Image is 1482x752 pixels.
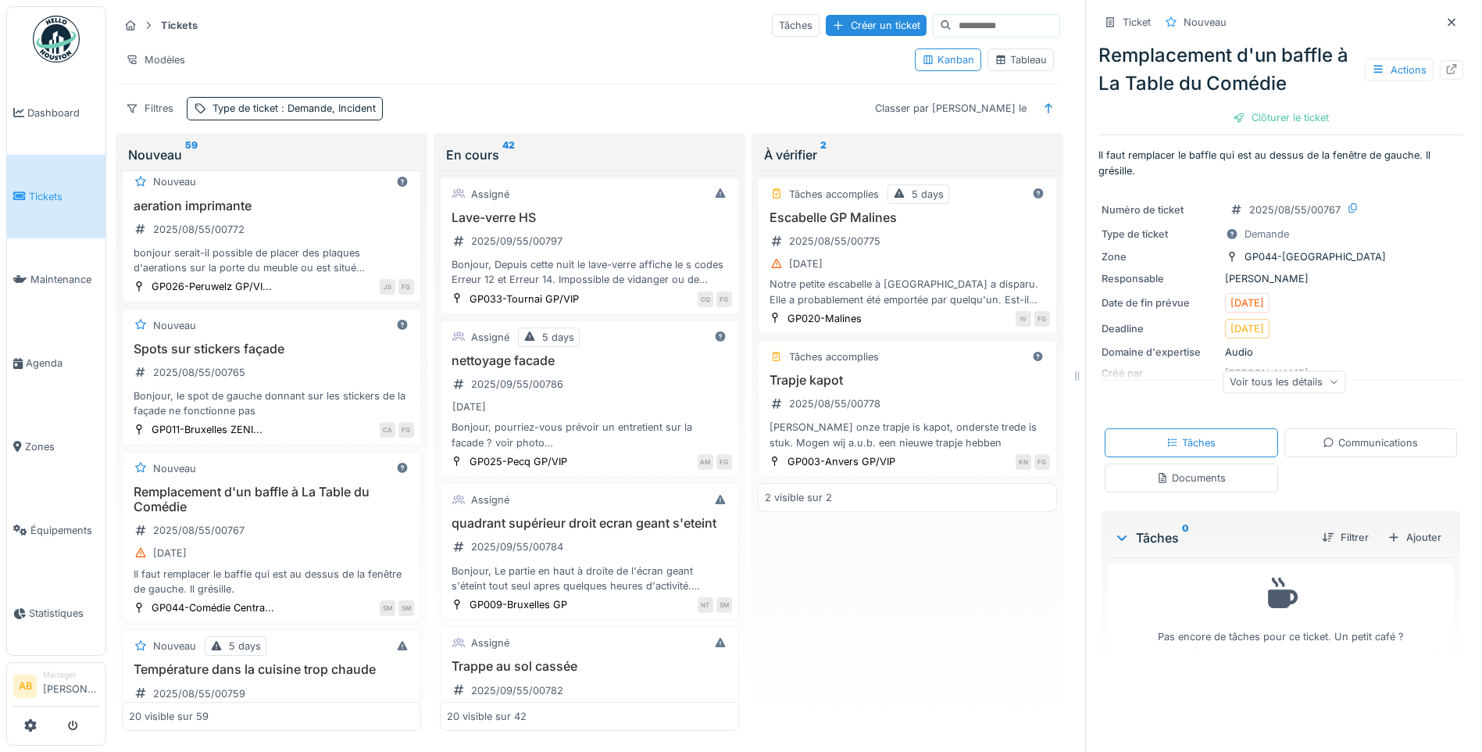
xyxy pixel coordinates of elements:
[7,321,105,405] a: Agenda
[152,279,272,294] div: GP026-Peruwelz GP/VI...
[7,71,105,155] a: Dashboard
[29,189,99,204] span: Tickets
[1245,227,1289,242] div: Demande
[789,187,879,202] div: Tâches accomplies
[129,485,414,514] h3: Remplacement d'un baffle à La Table du Comédie
[398,279,414,295] div: FG
[1316,527,1375,548] div: Filtrer
[229,639,261,654] div: 5 days
[716,454,732,470] div: FG
[820,145,827,164] sup: 2
[471,330,509,345] div: Assigné
[789,234,880,249] div: 2025/08/55/00775
[380,279,395,295] div: JS
[153,365,245,380] div: 2025/08/55/00765
[868,97,1034,120] div: Classer par [PERSON_NAME] le
[33,16,80,63] img: Badge_color-CXgf-gQk.svg
[153,546,187,560] div: [DATE]
[1114,528,1309,547] div: Tâches
[43,669,99,703] li: [PERSON_NAME]
[30,523,99,538] span: Équipements
[119,48,192,71] div: Modèles
[129,709,209,724] div: 20 visible sur 59
[764,145,1051,164] div: À vérifier
[446,145,733,164] div: En cours
[787,311,862,326] div: GP020-Malines
[447,564,732,593] div: Bonjour, Le partie en haut à droite de l'écran geant s'éteint tout seul apres quelques heures d'a...
[1016,454,1031,470] div: KN
[129,245,414,275] div: bonjour serait-il possible de placer des plaques d'aerations sur la porte du meuble ou est situé ...
[129,662,414,677] h3: Température dans la cuisine trop chaude
[1102,321,1219,336] div: Deadline
[1381,527,1448,548] div: Ajouter
[471,636,509,650] div: Assigné
[380,422,395,438] div: CA
[152,422,262,437] div: GP011-Bruxelles ZENI...
[1102,345,1460,360] div: Audio
[471,234,562,249] div: 2025/09/55/00797
[716,292,732,307] div: FG
[471,492,509,507] div: Assigné
[1323,435,1418,450] div: Communications
[7,155,105,238] a: Tickets
[765,420,1050,449] div: [PERSON_NAME] onze trapje is kapot, onderste trede is stuk. Mogen wij a.u.b. een nieuwe trapje he...
[470,292,579,306] div: GP033-Tournai GP/VIP
[471,539,563,554] div: 2025/09/55/00784
[7,489,105,572] a: Équipements
[1365,59,1434,81] div: Actions
[278,102,376,114] span: : Demande, Incident
[129,199,414,213] h3: aeration imprimante
[502,145,515,164] sup: 42
[13,669,99,707] a: AB Manager[PERSON_NAME]
[447,709,527,724] div: 20 visible sur 42
[1102,345,1219,360] div: Domaine d'expertise
[155,18,204,33] strong: Tickets
[153,318,196,333] div: Nouveau
[27,106,99,120] span: Dashboard
[698,292,713,307] div: CQ
[789,396,880,411] div: 2025/08/55/00778
[447,659,732,674] h3: Trappe au sol cassée
[30,272,99,287] span: Maintenance
[1156,471,1226,485] div: Documents
[1102,295,1219,310] div: Date de fin prévue
[765,210,1050,225] h3: Escabelle GP Malines
[185,145,198,164] sup: 59
[1102,227,1219,242] div: Type de ticket
[447,210,732,225] h3: Lave-verre HS
[447,257,732,287] div: Bonjour, Depuis cette nuit le lave-verre affiche le s codes Erreur 12 et Erreur 14. Impossible de...
[1230,321,1264,336] div: [DATE]
[765,373,1050,388] h3: Trapje kapot
[995,52,1047,67] div: Tableau
[765,490,832,505] div: 2 visible sur 2
[119,97,180,120] div: Filtres
[7,405,105,489] a: Zones
[1102,271,1219,286] div: Responsable
[542,330,574,345] div: 5 days
[380,600,395,616] div: SM
[471,187,509,202] div: Assigné
[7,238,105,322] a: Maintenance
[1102,271,1460,286] div: [PERSON_NAME]
[153,461,196,476] div: Nouveau
[1016,311,1031,327] div: IV
[772,14,820,37] div: Tâches
[398,422,414,438] div: FG
[447,420,732,449] div: Bonjour, pourriez-vous prévoir un entretient sur la facade ? voir photo bien à vous
[765,277,1050,306] div: Notre petite escabelle à [GEOGRAPHIC_DATA] a disparu. Elle a probablement été emportée par quelqu...
[1034,311,1050,327] div: FG
[1034,454,1050,470] div: FG
[789,256,823,271] div: [DATE]
[1227,107,1335,128] div: Clôturer le ticket
[447,353,732,368] h3: nettoyage facade
[29,606,99,621] span: Statistiques
[470,454,567,469] div: GP025-Pecq GP/VIP
[1223,371,1345,393] div: Voir tous les détails
[471,377,563,392] div: 2025/09/55/00786
[398,600,414,616] div: SM
[452,399,486,414] div: [DATE]
[698,454,713,470] div: AM
[1166,435,1216,450] div: Tâches
[1245,249,1386,264] div: GP044-[GEOGRAPHIC_DATA]
[153,639,196,654] div: Nouveau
